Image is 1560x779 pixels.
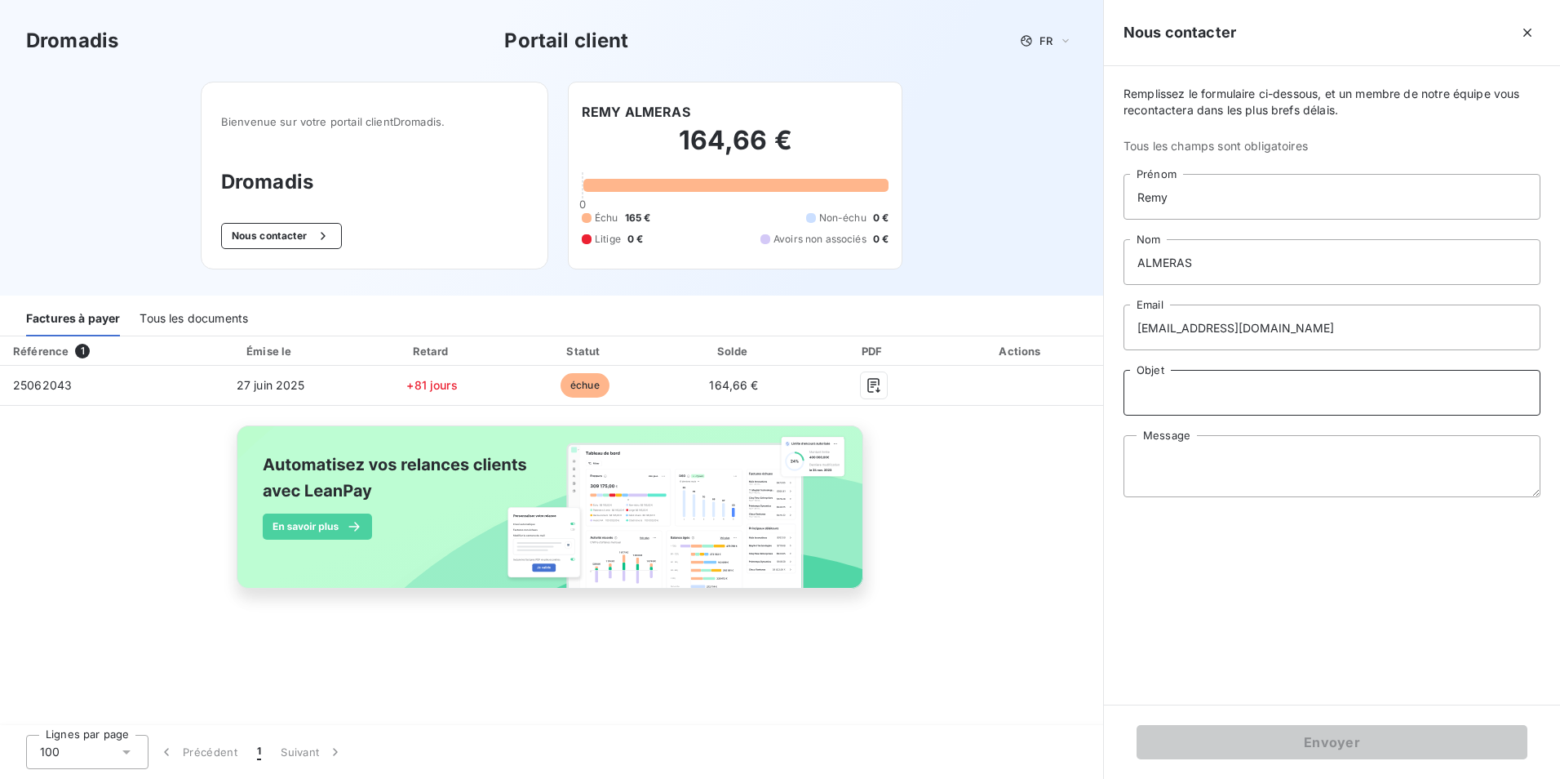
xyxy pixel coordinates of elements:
span: 25062043 [13,378,72,392]
div: Référence [13,345,69,358]
span: 0 € [873,232,889,247]
span: 0 [579,198,586,211]
div: PDF [811,343,937,359]
input: placeholder [1123,239,1540,285]
span: +81 jours [406,378,457,392]
span: 164,66 € [709,378,758,392]
input: placeholder [1123,174,1540,220]
img: banner [222,416,881,617]
button: 1 [247,735,271,769]
div: Statut [512,343,657,359]
button: Précédent [148,735,247,769]
div: Actions [943,343,1100,359]
span: 100 [40,744,60,760]
span: Non-échu [819,211,866,225]
button: Suivant [271,735,353,769]
span: échue [561,373,609,398]
span: 0 € [873,211,889,225]
h3: Dromadis [26,26,118,56]
h6: REMY ALMERAS [582,102,690,122]
span: 1 [75,344,90,358]
span: Remplissez le formulaire ci-dessous, et un membre de notre équipe vous recontactera dans les plus... [1123,86,1540,118]
span: 27 juin 2025 [237,378,305,392]
span: Tous les champs sont obligatoires [1123,138,1540,154]
div: Retard [358,343,506,359]
h2: 164,66 € [582,124,889,173]
span: 1 [257,744,261,760]
h5: Nous contacter [1123,21,1236,44]
span: Bienvenue sur votre portail client Dromadis . [221,115,528,128]
input: placeholder [1123,370,1540,416]
div: Factures à payer [26,302,120,336]
div: Tous les documents [140,302,248,336]
span: 165 € [625,211,651,225]
input: placeholder [1123,305,1540,350]
span: Échu [595,211,618,225]
span: Litige [595,232,621,247]
span: Avoirs non associés [773,232,866,247]
div: Émise le [190,343,352,359]
button: Nous contacter [221,223,342,249]
span: 0 € [627,232,643,247]
span: FR [1039,34,1053,47]
h3: Dromadis [221,167,528,197]
h3: Portail client [504,26,628,56]
button: Envoyer [1137,725,1527,759]
div: Solde [663,343,804,359]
